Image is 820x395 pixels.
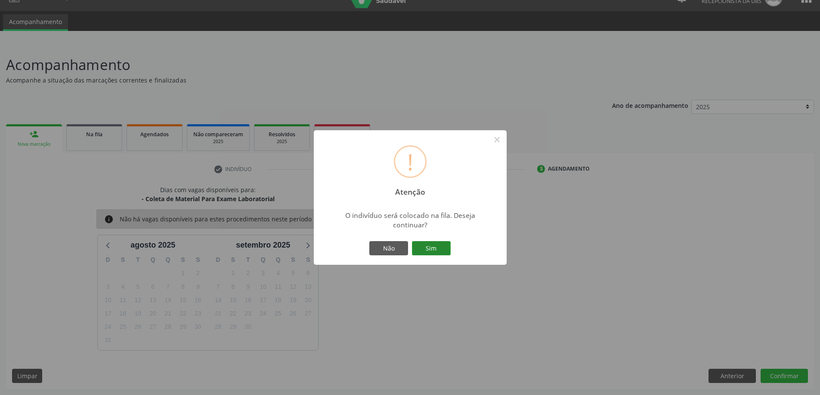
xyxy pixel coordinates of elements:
[387,181,433,196] h2: Atenção
[412,241,451,256] button: Sim
[369,241,408,256] button: Não
[407,147,413,177] div: !
[334,211,486,230] div: O indivíduo será colocado na fila. Deseja continuar?
[490,132,504,147] button: Close this dialog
